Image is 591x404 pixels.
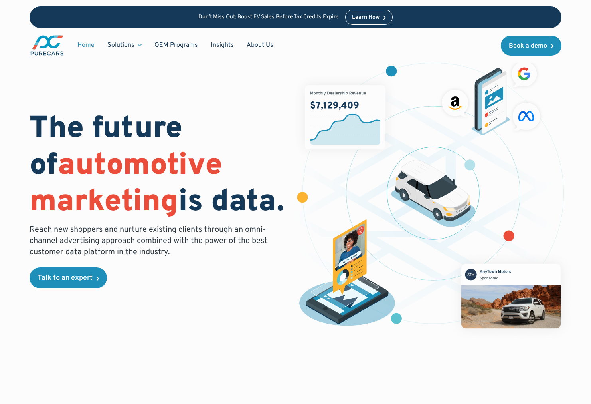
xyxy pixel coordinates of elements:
img: mockup of facebook post [447,250,574,342]
img: ads on social media and advertising partners [438,58,544,135]
a: Book a demo [501,36,561,56]
div: Solutions [101,38,148,53]
div: Solutions [107,41,134,50]
img: persona of a buyer [292,219,402,329]
a: About Us [240,38,280,53]
a: Insights [204,38,240,53]
p: Don’t Miss Out: Boost EV Sales Before Tax Credits Expire [198,14,339,21]
div: Talk to an expert [38,275,93,282]
a: Talk to an expert [30,267,107,288]
h1: The future of is data. [30,111,286,221]
a: Learn How [345,10,393,25]
a: OEM Programs [148,38,204,53]
img: illustration of a vehicle [391,160,476,227]
img: chart showing monthly dealership revenue of $7m [305,85,385,149]
p: Reach new shoppers and nurture existing clients through an omni-channel advertising approach comb... [30,224,272,258]
span: automotive marketing [30,147,222,222]
a: Home [71,38,101,53]
div: Book a demo [509,43,547,49]
img: purecars logo [30,34,65,56]
div: Learn How [352,15,380,20]
a: main [30,34,65,56]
